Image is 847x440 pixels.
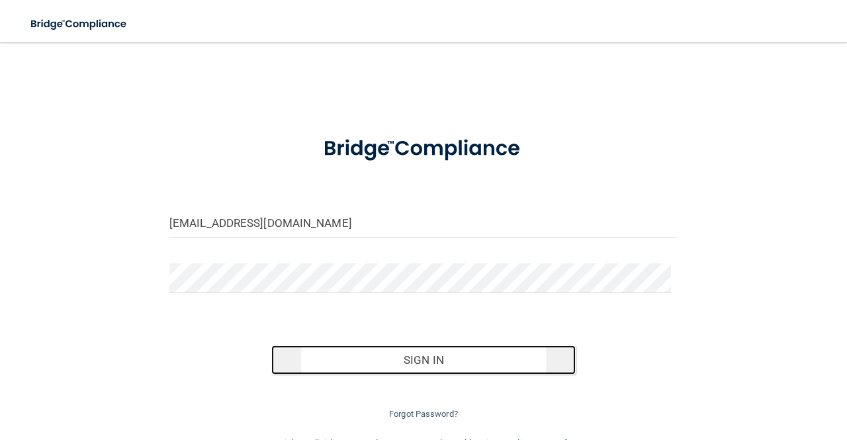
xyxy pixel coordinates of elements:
img: bridge_compliance_login_screen.278c3ca4.svg [302,122,546,176]
iframe: Drift Widget Chat Controller [618,346,831,399]
input: Email [169,208,678,238]
a: Forgot Password? [389,409,458,419]
button: Sign In [271,345,576,374]
img: bridge_compliance_login_screen.278c3ca4.svg [20,11,139,38]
